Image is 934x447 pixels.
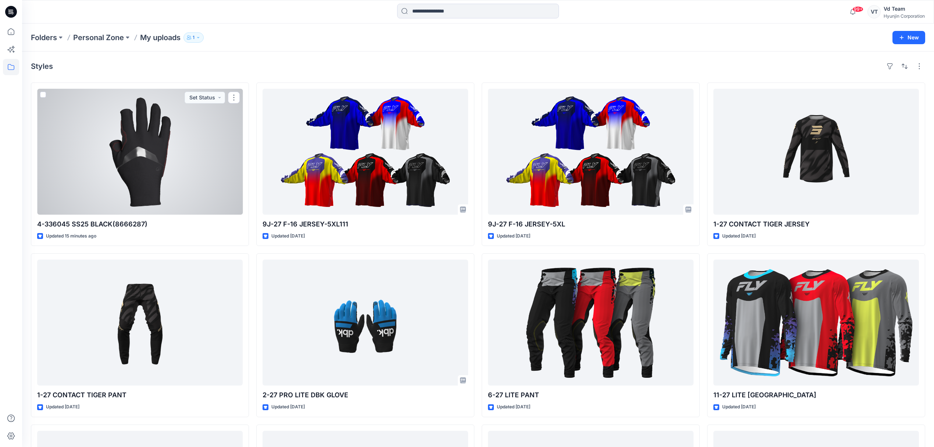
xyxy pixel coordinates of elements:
p: Updated [DATE] [722,403,756,411]
p: 1-27 CONTACT TIGER PANT [37,390,243,400]
div: Hyunjin Corporation [884,13,925,19]
p: Updated [DATE] [271,403,305,411]
div: VT [867,5,881,18]
a: 1-27 CONTACT TIGER PANT [37,260,243,386]
h4: Styles [31,62,53,71]
button: New [892,31,925,44]
a: Personal Zone [73,32,124,43]
p: Updated [DATE] [271,232,305,240]
p: 9J-27 F-16 JERSEY-5XL111 [263,219,468,229]
a: 6-27 LITE PANT [488,260,694,386]
button: 1 [183,32,204,43]
a: Folders [31,32,57,43]
p: 11-27 LITE [GEOGRAPHIC_DATA] [713,390,919,400]
a: 9J-27 F-16 JERSEY-5XL111 [263,89,468,215]
a: 4-336045 SS25 BLACK(8666287) [37,89,243,215]
div: Vd Team [884,4,925,13]
p: 2-27 PRO LITE DBK GLOVE [263,390,468,400]
a: 9J-27 F-16 JERSEY-5XL [488,89,694,215]
a: 11-27 LITE JERSEY [713,260,919,386]
p: Updated [DATE] [497,232,530,240]
p: Updated [DATE] [722,232,756,240]
p: Updated [DATE] [497,403,530,411]
span: 99+ [852,6,863,12]
p: 6-27 LITE PANT [488,390,694,400]
p: 9J-27 F-16 JERSEY-5XL [488,219,694,229]
p: Updated [DATE] [46,403,79,411]
p: Updated 15 minutes ago [46,232,96,240]
p: 1-27 CONTACT TIGER JERSEY [713,219,919,229]
a: 1-27 CONTACT TIGER JERSEY [713,89,919,215]
p: 1 [193,34,195,42]
p: My uploads [140,32,181,43]
p: 4-336045 SS25 BLACK(8666287) [37,219,243,229]
a: 2-27 PRO LITE DBK GLOVE [263,260,468,386]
